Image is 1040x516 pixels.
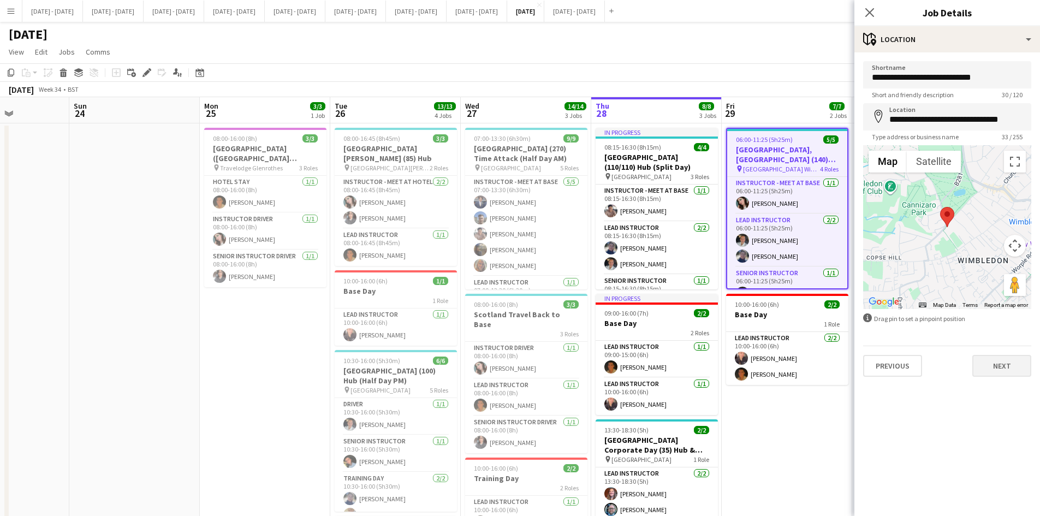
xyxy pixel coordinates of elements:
[726,332,848,385] app-card-role: Lead Instructor2/210:00-16:00 (6h)[PERSON_NAME][PERSON_NAME]
[507,1,544,22] button: [DATE]
[560,164,579,172] span: 5 Roles
[72,107,87,120] span: 24
[560,484,579,492] span: 2 Roles
[691,329,709,337] span: 2 Roles
[83,1,144,22] button: [DATE] - [DATE]
[9,84,34,95] div: [DATE]
[694,309,709,317] span: 2/2
[311,111,325,120] div: 1 Job
[335,350,457,512] app-job-card: 10:30-16:00 (5h30m)6/6[GEOGRAPHIC_DATA] (100) Hub (Half Day PM) [GEOGRAPHIC_DATA]5 RolesDriver1/1...
[869,151,907,173] button: Show street map
[726,294,848,385] app-job-card: 10:00-16:00 (6h)2/2Base Day1 RoleLead Instructor2/210:00-16:00 (6h)[PERSON_NAME][PERSON_NAME]
[863,313,1031,324] div: Drag pin to set a pinpoint position
[726,128,848,289] app-job-card: 06:00-11:25 (5h25m)5/5[GEOGRAPHIC_DATA], [GEOGRAPHIC_DATA] (140) Hub (Half Day AM) [GEOGRAPHIC_DA...
[435,111,455,120] div: 4 Jobs
[830,111,847,120] div: 2 Jobs
[560,330,579,338] span: 3 Roles
[596,378,718,415] app-card-role: Lead Instructor1/110:00-16:00 (6h)[PERSON_NAME]
[463,107,479,120] span: 27
[563,134,579,143] span: 9/9
[335,398,457,435] app-card-role: Driver1/110:30-16:00 (5h30m)[PERSON_NAME]
[465,342,587,379] app-card-role: Instructor Driver1/108:00-16:00 (8h)[PERSON_NAME]
[335,176,457,229] app-card-role: Instructor - Meet at Hotel2/208:00-16:45 (8h45m)[PERSON_NAME][PERSON_NAME]
[699,111,716,120] div: 3 Jobs
[735,300,779,309] span: 10:00-16:00 (6h)
[204,1,265,22] button: [DATE] - [DATE]
[854,26,1040,52] div: Location
[596,294,718,415] app-job-card: In progress09:00-16:00 (7h)2/2Base Day2 RolesLead Instructor1/109:00-15:00 (6h)[PERSON_NAME]Lead ...
[36,85,63,93] span: Week 34
[204,213,326,250] app-card-role: Instructor Driver1/108:00-16:00 (8h)[PERSON_NAME]
[727,214,847,267] app-card-role: Lead Instructor2/206:00-11:25 (5h25m)[PERSON_NAME][PERSON_NAME]
[204,101,218,111] span: Mon
[993,133,1031,141] span: 33 / 255
[596,101,609,111] span: Thu
[350,164,430,172] span: [GEOGRAPHIC_DATA][PERSON_NAME]
[596,275,718,312] app-card-role: Senior Instructor1/108:15-16:30 (8h15m)
[727,145,847,164] h3: [GEOGRAPHIC_DATA], [GEOGRAPHIC_DATA] (140) Hub (Half Day AM)
[863,133,967,141] span: Type address or business name
[432,296,448,305] span: 1 Role
[335,101,347,111] span: Tue
[823,135,839,144] span: 5/5
[386,1,447,22] button: [DATE] - [DATE]
[596,152,718,172] h3: [GEOGRAPHIC_DATA] (110/110) Hub (Split Day)
[204,250,326,287] app-card-role: Senior Instructor Driver1/108:00-16:00 (8h)[PERSON_NAME]
[4,45,28,59] a: View
[596,435,718,455] h3: [GEOGRAPHIC_DATA] Corporate Day (35) Hub & Archery
[699,102,714,110] span: 8/8
[565,111,586,120] div: 3 Jobs
[434,102,456,110] span: 13/13
[433,277,448,285] span: 1/1
[465,294,587,453] app-job-card: 08:00-16:00 (8h)3/3Scotland Travel Back to Base3 RolesInstructor Driver1/108:00-16:00 (8h)[PERSON...
[962,302,978,308] a: Terms (opens in new tab)
[726,310,848,319] h3: Base Day
[350,386,411,394] span: [GEOGRAPHIC_DATA]
[863,91,962,99] span: Short and friendly description
[9,26,47,43] h1: [DATE]
[465,310,587,329] h3: Scotland Travel Back to Base
[596,318,718,328] h3: Base Day
[694,426,709,434] span: 2/2
[726,101,735,111] span: Fri
[611,455,671,464] span: [GEOGRAPHIC_DATA]
[465,379,587,416] app-card-role: Lead Instructor1/108:00-16:00 (8h)[PERSON_NAME]
[302,134,318,143] span: 3/3
[465,101,479,111] span: Wed
[972,355,1031,377] button: Next
[604,426,649,434] span: 13:30-18:30 (5h)
[820,165,839,173] span: 4 Roles
[343,134,400,143] span: 08:00-16:45 (8h45m)
[611,173,671,181] span: [GEOGRAPHIC_DATA]
[335,309,457,346] app-card-role: Lead Instructor1/110:00-16:00 (6h)[PERSON_NAME]
[144,1,204,22] button: [DATE] - [DATE]
[596,341,718,378] app-card-role: Lead Instructor1/109:00-15:00 (6h)[PERSON_NAME]
[693,455,709,464] span: 1 Role
[204,144,326,163] h3: [GEOGRAPHIC_DATA] ([GEOGRAPHIC_DATA][PERSON_NAME]) - [GEOGRAPHIC_DATA][PERSON_NAME]
[596,128,718,289] app-job-card: In progress08:15-16:30 (8h15m)4/4[GEOGRAPHIC_DATA] (110/110) Hub (Split Day) [GEOGRAPHIC_DATA]3 R...
[854,5,1040,20] h3: Job Details
[430,164,448,172] span: 2 Roles
[203,107,218,120] span: 25
[596,128,718,137] div: In progress
[299,164,318,172] span: 3 Roles
[335,286,457,296] h3: Base Day
[736,135,793,144] span: 06:00-11:25 (5h25m)
[564,102,586,110] span: 14/14
[474,300,518,309] span: 08:00-16:00 (8h)
[335,128,457,266] div: 08:00-16:45 (8h45m)3/3[GEOGRAPHIC_DATA][PERSON_NAME] (85) Hub [GEOGRAPHIC_DATA][PERSON_NAME]2 Rol...
[727,267,847,304] app-card-role: Senior Instructor1/106:00-11:25 (5h25m)[PERSON_NAME]
[596,185,718,222] app-card-role: Instructor - Meet at Base1/108:15-16:30 (8h15m)[PERSON_NAME]
[54,45,79,59] a: Jobs
[335,270,457,346] app-job-card: 10:00-16:00 (6h)1/1Base Day1 RoleLead Instructor1/110:00-16:00 (6h)[PERSON_NAME]
[335,366,457,385] h3: [GEOGRAPHIC_DATA] (100) Hub (Half Day PM)
[866,295,902,309] img: Google
[824,300,840,309] span: 2/2
[335,144,457,163] h3: [GEOGRAPHIC_DATA][PERSON_NAME] (85) Hub
[213,134,257,143] span: 08:00-16:00 (8h)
